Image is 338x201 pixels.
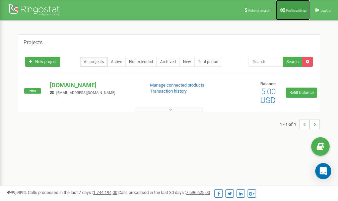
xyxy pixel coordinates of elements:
[156,57,180,67] a: Archived
[179,57,195,67] a: New
[286,88,317,98] a: Refill balance
[23,40,43,46] h5: Projects
[260,81,276,86] span: Balance
[118,190,210,195] span: Calls processed in the last 30 days :
[280,112,320,136] nav: ...
[50,81,139,90] p: [DOMAIN_NAME]
[321,9,331,12] span: Log Out
[186,190,210,195] u: 7 596 625,00
[56,91,115,95] span: [EMAIL_ADDRESS][DOMAIN_NAME]
[283,57,302,67] button: Search
[248,9,271,12] span: Referral program
[249,57,283,67] input: Search
[24,88,41,94] span: New
[286,9,307,12] span: Profile settings
[150,89,187,94] a: Transaction history
[194,57,222,67] a: Trial period
[150,83,204,88] a: Manage connected products
[25,57,60,67] a: New project
[125,57,157,67] a: Not extended
[107,57,126,67] a: Active
[7,190,27,195] span: 99,989%
[80,57,108,67] a: All projects
[280,119,299,129] span: 1 - 1 of 1
[28,190,117,195] span: Calls processed in the last 7 days :
[260,87,276,105] span: 5,00 USD
[315,163,331,179] div: Open Intercom Messenger
[93,190,117,195] u: 1 744 194,00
